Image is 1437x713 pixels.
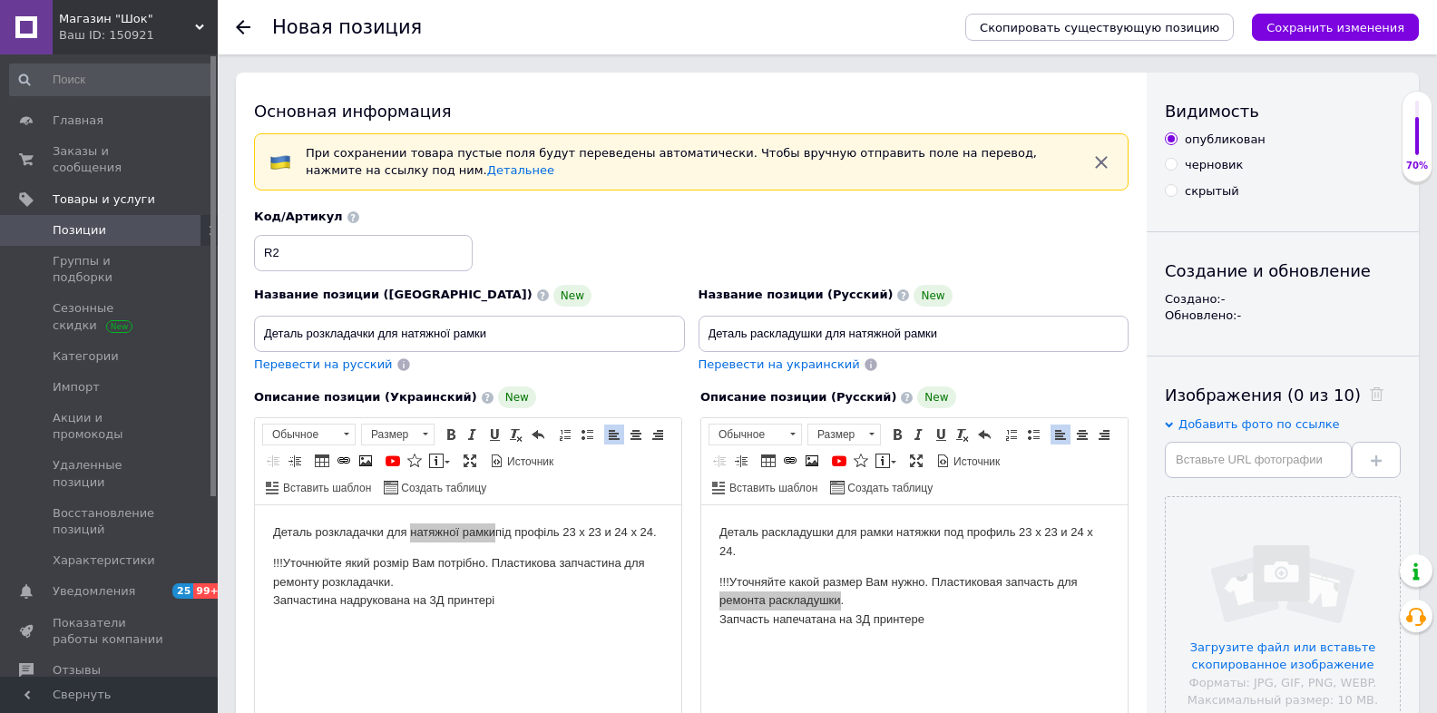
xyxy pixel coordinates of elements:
[460,451,480,471] a: Развернуть
[53,615,168,648] span: Показатели работы компании
[312,451,332,471] a: Таблица
[709,424,802,445] a: Обычное
[487,163,554,177] a: Детальнее
[263,451,283,471] a: Уменьшить отступ
[709,451,729,471] a: Уменьшить отступ
[808,425,863,444] span: Размер
[285,451,305,471] a: Увеличить отступ
[405,451,425,471] a: Вставить иконку
[59,11,195,27] span: Магазин "Шок"
[807,424,881,445] a: Размер
[269,151,291,173] img: :flag-ua:
[53,552,155,569] span: Характеристики
[555,425,575,444] a: Вставить / удалить нумерованный список
[236,20,250,34] div: Вернуться назад
[193,583,223,599] span: 99+
[1165,259,1401,282] div: Создание и обновление
[914,285,952,307] span: New
[758,451,778,471] a: Таблица
[381,477,489,497] a: Создать таблицу
[263,477,374,497] a: Вставить шаблон
[262,424,356,445] a: Обычное
[487,451,556,471] a: Источник
[699,357,860,371] span: Перевести на украинский
[498,386,536,408] span: New
[965,14,1234,41] button: Скопировать существующую позицию
[53,191,155,208] span: Товары и услуги
[648,425,668,444] a: По правому краю
[780,451,800,471] a: Вставить/Редактировать ссылку (Ctrl+L)
[1165,308,1401,324] div: Обновлено: -
[1072,425,1092,444] a: По центру
[1094,425,1114,444] a: По правому краю
[254,316,685,352] input: Например, H&M женское платье зеленое 38 размер вечернее макси с блестками
[254,390,477,404] span: Описание позиции (Украинский)
[504,454,553,470] span: Источник
[1002,425,1022,444] a: Вставить / удалить нумерованный список
[906,451,926,471] a: Развернуть
[361,424,435,445] a: Размер
[1403,160,1432,172] div: 70%
[931,425,951,444] a: Подчеркнутый (Ctrl+U)
[829,451,849,471] a: Добавить видео с YouTube
[9,63,214,96] input: Поиск
[1185,183,1239,200] div: скрытый
[934,451,1002,471] a: Источник
[306,146,1037,177] span: При сохранении товара пустые поля будут переведены автоматически. Чтобы вручную отправить поле на...
[727,481,817,496] span: Вставить шаблон
[53,410,168,443] span: Акции и промокоды
[1178,417,1340,431] span: Добавить фото по ссылке
[577,425,597,444] a: Вставить / удалить маркированный список
[1185,132,1266,148] div: опубликован
[699,316,1129,352] input: Например, H&M женское платье зеленое 38 размер вечернее макси с блестками
[626,425,646,444] a: По центру
[604,425,624,444] a: По левому краю
[845,481,933,496] span: Создать таблицу
[398,481,486,496] span: Создать таблицу
[1165,100,1401,122] div: Видимость
[953,425,973,444] a: Убрать форматирование
[827,477,935,497] a: Создать таблицу
[53,379,100,396] span: Импорт
[1185,157,1243,173] div: черновик
[254,210,343,223] span: Код/Артикул
[463,425,483,444] a: Курсив (Ctrl+I)
[356,451,376,471] a: Изображение
[53,112,103,129] span: Главная
[528,425,548,444] a: Отменить (Ctrl+Z)
[53,457,168,490] span: Удаленные позиции
[280,481,371,496] span: Вставить шаблон
[53,300,168,333] span: Сезонные скидки
[553,285,591,307] span: New
[254,357,393,371] span: Перевести на русский
[909,425,929,444] a: Курсив (Ctrl+I)
[1165,291,1401,308] div: Создано: -
[53,583,135,600] span: Уведомления
[254,288,533,301] span: Название позиции ([GEOGRAPHIC_DATA])
[709,477,820,497] a: Вставить шаблон
[1165,442,1352,478] input: Вставьте URL фотографии
[53,143,168,176] span: Заказы и сообщения
[980,21,1219,34] span: Скопировать существующую позицию
[53,662,101,679] span: Отзывы
[272,16,422,38] h1: Новая позиция
[1023,425,1043,444] a: Вставить / удалить маркированный список
[1266,21,1404,34] i: Сохранить изменения
[709,425,784,444] span: Обычное
[172,583,193,599] span: 25
[484,425,504,444] a: Подчеркнутый (Ctrl+U)
[383,451,403,471] a: Добавить видео с YouTube
[873,451,899,471] a: Вставить сообщение
[59,27,218,44] div: Ваш ID: 150921
[263,425,337,444] span: Обычное
[506,425,526,444] a: Убрать форматирование
[951,454,1000,470] span: Источник
[53,253,168,286] span: Группы и подборки
[441,425,461,444] a: Полужирный (Ctrl+B)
